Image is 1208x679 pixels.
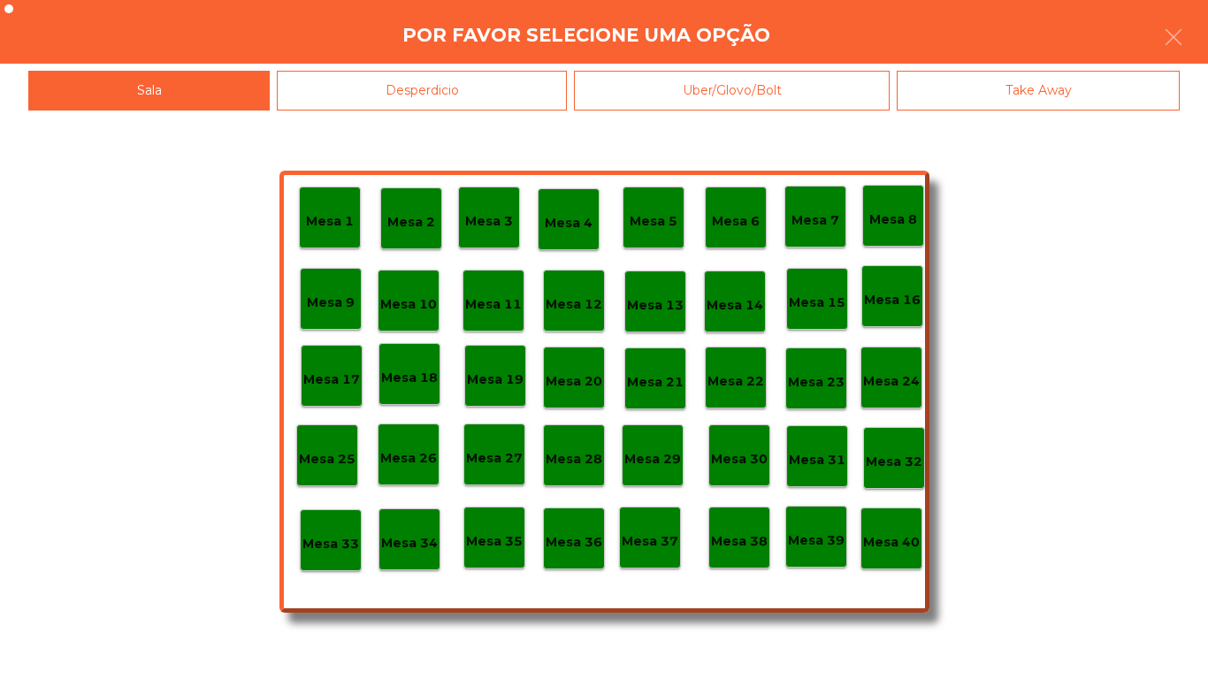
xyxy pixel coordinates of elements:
p: Mesa 29 [624,449,681,469]
p: Mesa 24 [863,371,920,392]
h4: Por favor selecione uma opção [402,22,770,49]
p: Mesa 31 [789,450,845,470]
p: Mesa 7 [791,210,839,231]
p: Mesa 32 [866,452,922,472]
p: Mesa 13 [627,295,684,316]
p: Mesa 14 [707,295,763,316]
div: Sala [28,71,270,111]
p: Mesa 27 [466,448,523,469]
p: Mesa 36 [546,532,602,553]
p: Mesa 1 [306,211,354,232]
div: Take Away [897,71,1180,111]
p: Mesa 18 [381,368,438,388]
div: Uber/Glovo/Bolt [574,71,890,111]
p: Mesa 10 [380,294,437,315]
p: Mesa 20 [546,371,602,392]
p: Mesa 11 [465,294,522,315]
p: Mesa 28 [546,449,602,469]
p: Mesa 33 [302,534,359,554]
div: Desperdicio [277,71,567,111]
p: Mesa 15 [789,293,845,313]
p: Mesa 38 [711,531,768,552]
p: Mesa 9 [307,293,355,313]
p: Mesa 25 [299,449,356,469]
p: Mesa 8 [869,210,917,230]
p: Mesa 2 [387,212,435,233]
p: Mesa 16 [864,290,921,310]
p: Mesa 37 [622,531,678,552]
p: Mesa 3 [465,211,513,232]
p: Mesa 19 [467,370,524,390]
p: Mesa 17 [303,370,360,390]
p: Mesa 26 [380,448,437,469]
p: Mesa 30 [711,449,768,469]
p: Mesa 4 [545,213,593,233]
p: Mesa 23 [788,372,845,393]
p: Mesa 34 [381,533,438,553]
p: Mesa 39 [788,530,845,551]
p: Mesa 35 [466,531,523,552]
p: Mesa 22 [707,371,764,392]
p: Mesa 5 [630,211,677,232]
p: Mesa 21 [627,372,684,393]
p: Mesa 40 [863,532,920,553]
p: Mesa 12 [546,294,602,315]
p: Mesa 6 [712,211,760,232]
